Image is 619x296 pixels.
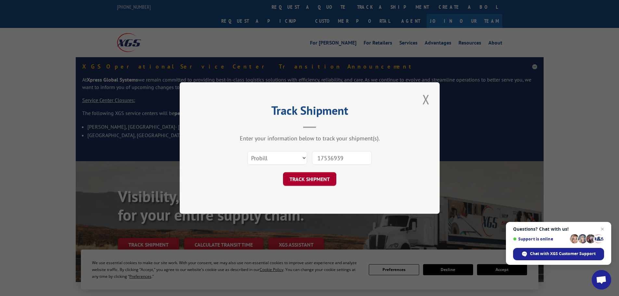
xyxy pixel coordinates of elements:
[212,135,407,142] div: Enter your information below to track your shipment(s).
[530,251,596,257] span: Chat with XGS Customer Support
[513,248,604,260] span: Chat with XGS Customer Support
[312,151,372,165] input: Number(s)
[513,226,604,232] span: Questions? Chat with us!
[283,172,336,186] button: TRACK SHIPMENT
[513,237,568,241] span: Support is online
[420,90,432,108] button: Close modal
[212,106,407,118] h2: Track Shipment
[592,270,611,290] a: Open chat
